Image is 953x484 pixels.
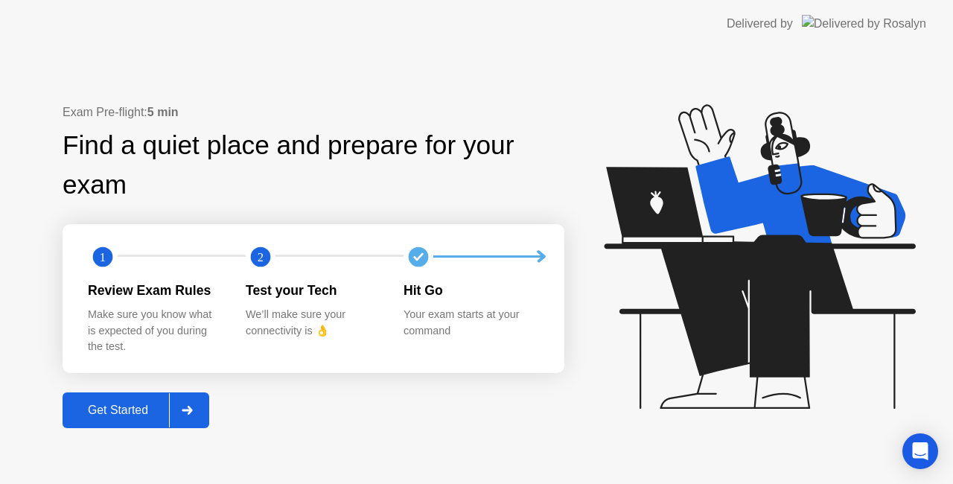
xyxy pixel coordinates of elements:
[404,307,538,339] div: Your exam starts at your command
[88,307,222,355] div: Make sure you know what is expected of you during the test.
[727,15,793,33] div: Delivered by
[63,392,209,428] button: Get Started
[100,249,106,264] text: 1
[258,249,264,264] text: 2
[63,126,564,205] div: Find a quiet place and prepare for your exam
[63,104,564,121] div: Exam Pre-flight:
[67,404,169,417] div: Get Started
[902,433,938,469] div: Open Intercom Messenger
[147,106,179,118] b: 5 min
[802,15,926,32] img: Delivered by Rosalyn
[88,281,222,300] div: Review Exam Rules
[404,281,538,300] div: Hit Go
[246,307,380,339] div: We’ll make sure your connectivity is 👌
[246,281,380,300] div: Test your Tech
